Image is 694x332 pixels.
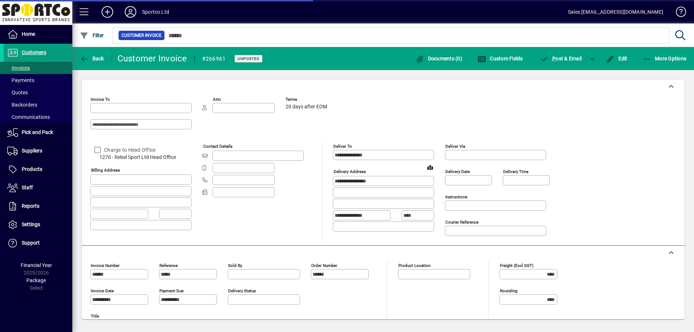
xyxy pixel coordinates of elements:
[4,62,72,74] a: Invoices
[414,52,464,65] button: Documents (0)
[4,25,72,43] a: Home
[80,33,104,38] span: Filter
[78,52,106,65] button: Back
[91,263,120,268] mat-label: Invoice number
[202,53,226,65] div: #266961
[477,56,523,61] span: Custom Fields
[213,97,221,102] mat-label: Attn
[22,166,42,172] span: Products
[26,277,46,283] span: Package
[159,263,178,268] mat-label: Reference
[503,169,528,174] mat-label: Delivery time
[540,56,582,61] span: ost & Email
[7,90,28,95] span: Quotes
[4,197,72,215] a: Reports
[445,169,470,174] mat-label: Delivery date
[536,52,586,65] button: Post & Email
[117,53,187,64] div: Customer Invoice
[333,144,352,149] mat-label: Deliver To
[398,263,430,268] mat-label: Product location
[4,111,72,123] a: Communications
[121,32,162,39] span: Customer Invoice
[119,5,142,18] button: Profile
[4,124,72,142] a: Pick and Pack
[21,262,52,268] span: Financial Year
[91,314,99,319] mat-label: Title
[4,234,72,252] a: Support
[22,148,42,154] span: Suppliers
[445,144,465,149] mat-label: Deliver via
[22,185,33,190] span: Staff
[445,194,467,199] mat-label: Instructions
[228,288,256,293] mat-label: Delivery status
[4,179,72,197] a: Staff
[22,203,39,209] span: Reports
[91,288,114,293] mat-label: Invoice date
[90,154,192,161] span: 1270 - Rebel Sport Ltd Head Office
[604,52,629,65] button: Edit
[78,29,106,42] button: Filter
[72,52,112,65] app-page-header-button: Back
[500,288,517,293] mat-label: Rounding
[159,288,184,293] mat-label: Payment due
[671,1,685,25] a: Knowledge Base
[286,97,329,102] span: Terms
[4,99,72,111] a: Backorders
[96,5,119,18] button: Add
[22,31,35,37] span: Home
[606,56,627,61] span: Edit
[142,6,169,18] div: Sportco Ltd
[4,216,72,234] a: Settings
[80,56,104,61] span: Back
[643,56,687,61] span: More Options
[424,161,436,173] a: View on map
[476,52,525,65] button: Custom Fields
[91,97,110,102] mat-label: Invoice To
[4,86,72,99] a: Quotes
[4,74,72,86] a: Payments
[7,114,50,120] span: Communications
[552,56,556,61] span: P
[22,129,53,135] span: Pick and Pack
[286,104,327,110] span: 20 days after EOM
[415,56,462,61] span: Documents (0)
[22,221,40,227] span: Settings
[7,102,37,108] span: Backorders
[445,220,479,225] mat-label: Courier Reference
[4,142,72,160] a: Suppliers
[22,240,40,246] span: Support
[311,263,337,268] mat-label: Order number
[500,263,534,268] mat-label: Freight (excl GST)
[7,77,34,83] span: Payments
[4,160,72,178] a: Products
[237,56,260,61] span: Unposted
[641,52,689,65] button: More Options
[228,263,242,268] mat-label: Sold by
[22,49,46,55] span: Customers
[7,65,30,71] span: Invoices
[568,6,663,18] div: Sales [EMAIL_ADDRESS][DOMAIN_NAME]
